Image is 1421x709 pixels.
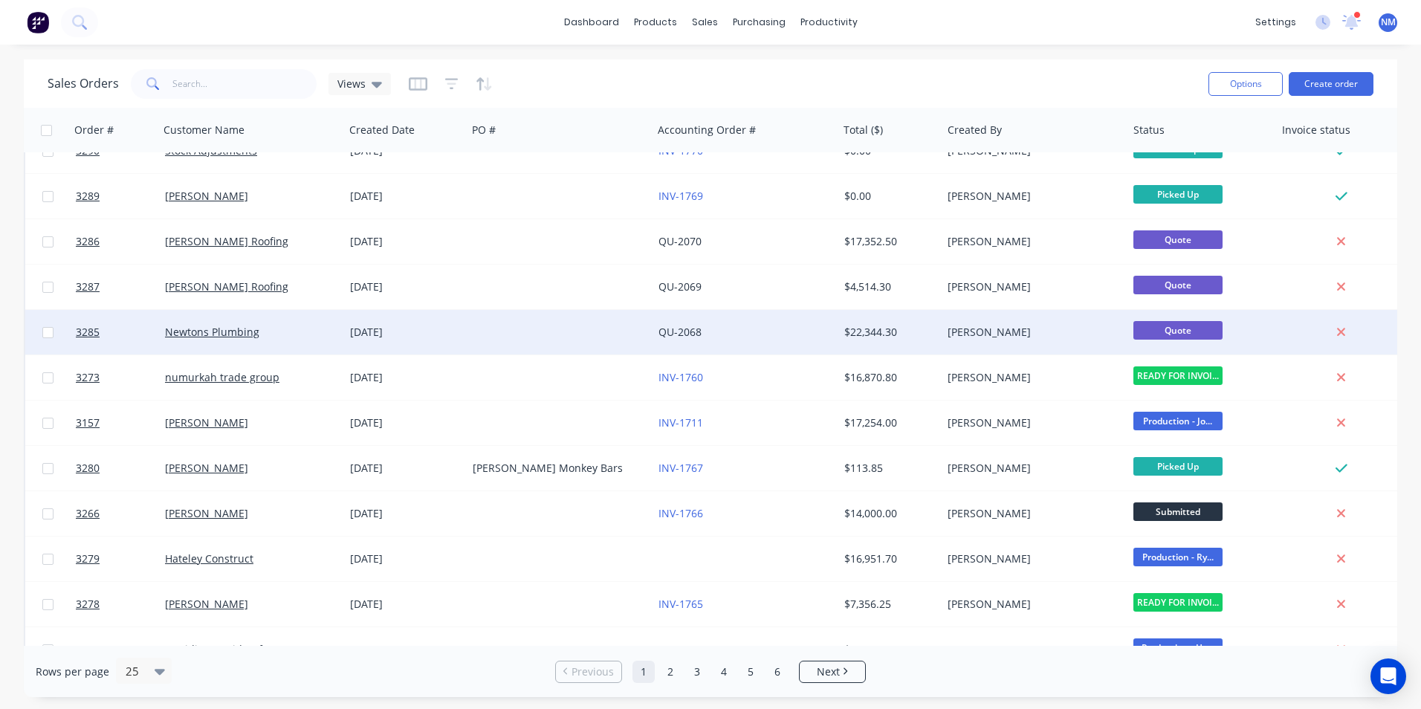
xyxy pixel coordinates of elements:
[948,597,1113,612] div: [PERSON_NAME]
[658,234,702,248] a: QU-2070
[1133,321,1223,340] span: Quote
[627,11,684,33] div: products
[164,123,245,137] div: Customer Name
[74,123,114,137] div: Order #
[76,537,165,581] a: 3279
[1133,185,1223,204] span: Picked Up
[1133,457,1223,476] span: Picked Up
[658,370,703,384] a: INV-1760
[549,661,872,683] ul: Pagination
[557,11,627,33] a: dashboard
[350,551,461,566] div: [DATE]
[76,642,100,657] span: 3277
[76,401,165,445] a: 3157
[658,415,703,430] a: INV-1711
[1248,11,1304,33] div: settings
[948,461,1113,476] div: [PERSON_NAME]
[948,506,1113,521] div: [PERSON_NAME]
[793,11,865,33] div: productivity
[844,551,932,566] div: $16,951.70
[350,325,461,340] div: [DATE]
[948,279,1113,294] div: [PERSON_NAME]
[658,189,703,203] a: INV-1769
[844,506,932,521] div: $14,000.00
[713,661,735,683] a: Page 4
[165,461,248,475] a: [PERSON_NAME]
[76,415,100,430] span: 3157
[766,661,789,683] a: Page 6
[165,189,248,203] a: [PERSON_NAME]
[725,11,793,33] div: purchasing
[76,627,165,672] a: 3277
[1208,72,1283,96] button: Options
[36,664,109,679] span: Rows per page
[844,415,932,430] div: $17,254.00
[76,325,100,340] span: 3285
[844,325,932,340] div: $22,344.30
[350,279,461,294] div: [DATE]
[948,234,1113,249] div: [PERSON_NAME]
[948,189,1113,204] div: [PERSON_NAME]
[1133,412,1223,430] span: Production - Jo...
[76,597,100,612] span: 3278
[165,642,320,656] a: Meridian Rapid Defense Group
[350,234,461,249] div: [DATE]
[1133,123,1165,137] div: Status
[658,123,756,137] div: Accounting Order #
[1133,276,1223,294] span: Quote
[948,123,1002,137] div: Created By
[165,506,248,520] a: [PERSON_NAME]
[1133,593,1223,612] span: READY FOR INVOI...
[350,461,461,476] div: [DATE]
[1289,72,1373,96] button: Create order
[76,174,165,218] a: 3289
[948,415,1113,430] div: [PERSON_NAME]
[165,325,259,339] a: Newtons Plumbing
[76,370,100,385] span: 3273
[76,234,100,249] span: 3286
[1370,658,1406,694] div: Open Intercom Messenger
[165,370,279,384] a: numurkah trade group
[658,279,702,294] a: QU-2069
[76,506,100,521] span: 3266
[572,664,614,679] span: Previous
[76,219,165,264] a: 3286
[76,279,100,294] span: 3287
[556,664,621,679] a: Previous page
[350,415,461,430] div: [DATE]
[76,189,100,204] span: 3289
[350,370,461,385] div: [DATE]
[76,551,100,566] span: 3279
[1133,366,1223,385] span: READY FOR INVOI...
[349,123,415,137] div: Created Date
[658,461,703,475] a: INV-1767
[844,597,932,612] div: $7,356.25
[165,551,253,566] a: Hateley Construct
[350,597,461,612] div: [DATE]
[659,661,682,683] a: Page 2
[658,642,703,656] a: INV-1764
[165,279,288,294] a: [PERSON_NAME] Roofing
[948,642,1113,657] div: [PERSON_NAME]
[76,265,165,309] a: 3287
[1381,16,1396,29] span: NM
[658,597,703,611] a: INV-1765
[817,664,840,679] span: Next
[948,325,1113,340] div: [PERSON_NAME]
[350,189,461,204] div: [DATE]
[844,370,932,385] div: $16,870.80
[27,11,49,33] img: Factory
[844,189,932,204] div: $0.00
[948,370,1113,385] div: [PERSON_NAME]
[350,506,461,521] div: [DATE]
[172,69,317,99] input: Search...
[472,123,496,137] div: PO #
[844,123,883,137] div: Total ($)
[76,446,165,491] a: 3280
[473,461,638,476] div: [PERSON_NAME] Monkey Bars
[76,310,165,354] a: 3285
[684,11,725,33] div: sales
[165,234,288,248] a: [PERSON_NAME] Roofing
[739,661,762,683] a: Page 5
[1282,123,1350,137] div: Invoice status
